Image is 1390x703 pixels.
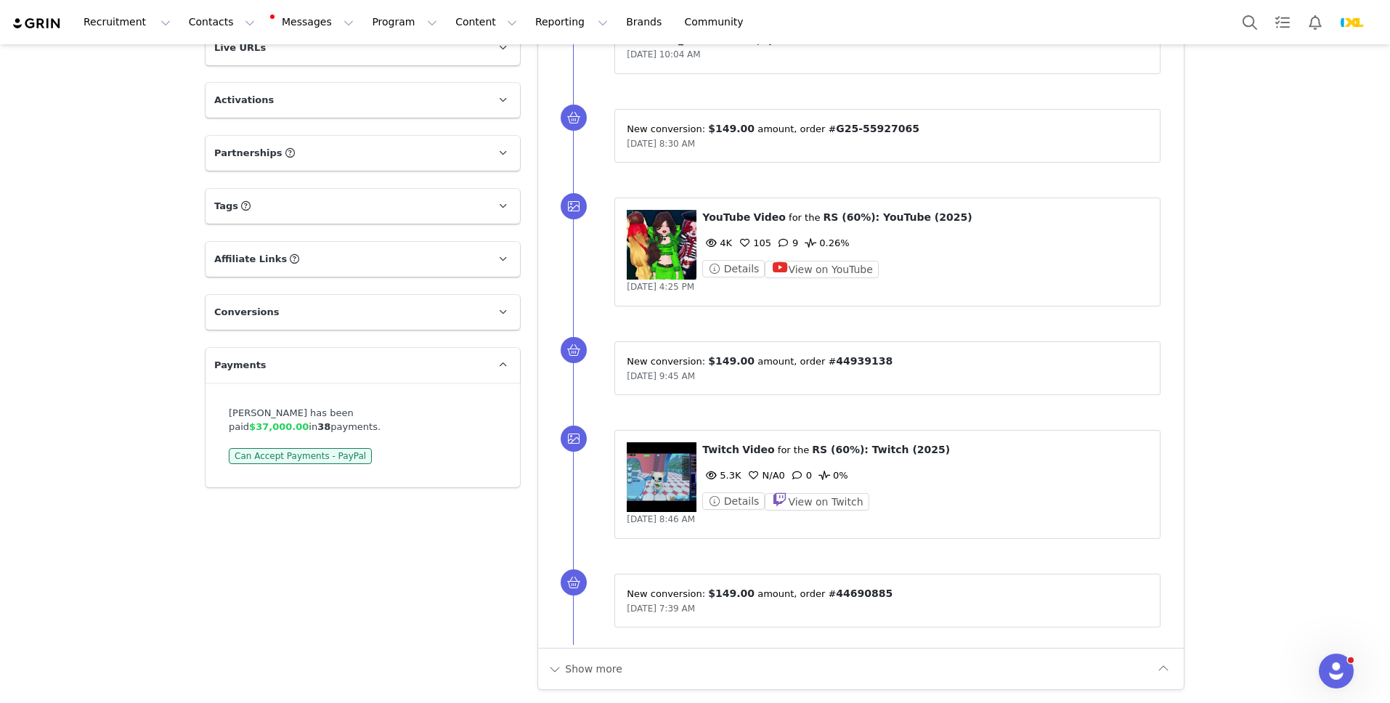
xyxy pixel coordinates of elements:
[824,211,972,223] span: RS (60%): YouTube (2025)
[836,355,893,367] span: 44939138
[736,237,771,248] span: 105
[708,588,755,599] span: $149.00
[229,406,497,434] div: [PERSON_NAME] has been paid in payments.
[214,146,283,160] span: Partnerships
[765,264,879,275] a: View on YouTube
[6,6,495,67] body: Hi [PERSON_NAME], Thank you so much for working with IXL Learning (HQ)! Your payment of $1250.00 ...
[214,252,287,267] span: Affiliate Links
[363,6,446,38] button: Program
[527,6,617,38] button: Reporting
[627,586,1148,601] p: New conversion: ⁨ ⁩ amount⁨⁩⁨, order #⁨ ⁩⁩
[745,470,779,481] span: N/A
[765,261,879,278] button: View on YouTube
[627,371,695,381] span: [DATE] 9:45 AM
[75,6,179,38] button: Recruitment
[702,442,1148,458] p: ⁨ ⁩ ⁨ ⁩ for the ⁨ ⁩
[1319,654,1354,688] iframe: Intercom live chat
[264,6,362,38] button: Messages
[742,444,775,455] span: Video
[676,6,759,38] a: Community
[1299,6,1331,38] button: Notifications
[1267,6,1298,38] a: Tasks
[708,123,755,134] span: $149.00
[627,282,694,292] span: [DATE] 4:25 PM
[1234,6,1266,38] button: Search
[214,41,266,55] span: Live URLs
[627,514,695,524] span: [DATE] 8:46 AM
[702,260,765,277] button: Details
[627,49,700,60] span: [DATE] 10:04 AM
[627,354,1148,369] p: New conversion: ⁨ ⁩ amount⁨⁩⁨, order #⁨ ⁩⁩
[12,17,62,31] img: grin logo
[789,470,812,481] span: 0
[12,12,596,28] body: Rich Text Area. Press ALT-0 for help.
[214,358,267,373] span: Payments
[802,237,849,248] span: 0.26%
[617,6,675,38] a: Brands
[627,139,695,149] span: [DATE] 8:30 AM
[214,199,238,214] span: Tags
[708,355,755,367] span: $149.00
[836,123,919,134] span: G25-55927065
[317,421,330,432] strong: 38
[702,470,741,481] span: 5.3K
[214,93,274,107] span: Activations
[214,305,280,320] span: Conversions
[447,6,526,38] button: Content
[702,237,732,248] span: 4K
[1332,11,1378,34] button: Profile
[812,444,950,455] span: RS (60%): Twitch (2025)
[702,210,1148,225] p: ⁨ ⁩ ⁨ ⁩ for the ⁨ ⁩
[702,492,765,510] button: Details
[836,588,893,599] span: 44690885
[249,421,309,432] span: $37,000.00
[229,448,372,464] span: Can Accept Payments - PayPal
[180,6,264,38] button: Contacts
[775,237,798,248] span: 9
[745,470,785,481] span: 0
[765,496,869,507] a: View on Twitch
[702,211,750,223] span: YouTube
[627,121,1148,137] p: New conversion: ⁨ ⁩ amount⁨⁩⁨, order #⁨ ⁩⁩
[753,211,786,223] span: Video
[1341,11,1364,34] img: 8ce3c2e1-2d99-4550-bd57-37e0d623144a.webp
[702,444,739,455] span: Twitch
[547,657,623,680] button: Show more
[627,604,695,614] span: [DATE] 7:39 AM
[816,470,848,481] span: 0%
[765,493,869,511] button: View on Twitch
